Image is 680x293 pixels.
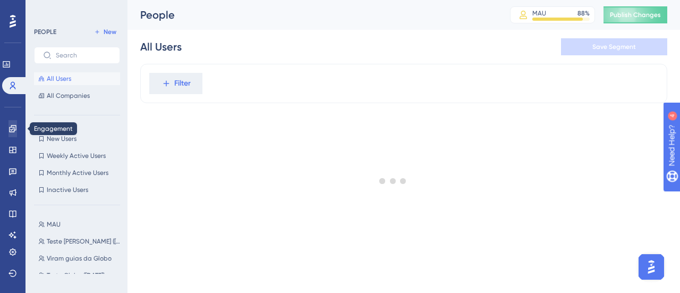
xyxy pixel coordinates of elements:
[34,28,56,36] div: PEOPLE
[47,237,122,246] span: Teste [PERSON_NAME] ([DATE])
[140,39,182,54] div: All Users
[90,26,120,38] button: New
[47,152,106,160] span: Weekly Active Users
[34,89,120,102] button: All Companies
[140,7,483,22] div: People
[47,74,71,83] span: All Users
[532,9,546,18] div: MAU
[34,252,126,265] button: Viram guias da Globo
[592,43,636,51] span: Save Segment
[34,149,120,162] button: Weekly Active Users
[47,91,90,100] span: All Companies
[34,72,120,85] button: All Users
[47,271,105,280] span: Teste Globo ([DATE])
[56,52,111,59] input: Search
[34,218,126,231] button: MAU
[34,166,120,179] button: Monthly Active Users
[603,6,667,23] button: Publish Changes
[610,11,661,19] span: Publish Changes
[577,9,590,18] div: 88 %
[47,254,112,263] span: Viram guias da Globo
[47,169,108,177] span: Monthly Active Users
[561,38,667,55] button: Save Segment
[635,251,667,283] iframe: UserGuiding AI Assistant Launcher
[104,28,116,36] span: New
[47,135,76,143] span: New Users
[34,235,126,248] button: Teste [PERSON_NAME] ([DATE])
[47,186,88,194] span: Inactive Users
[34,132,120,145] button: New Users
[47,220,61,229] span: MAU
[25,3,66,15] span: Need Help?
[34,183,120,196] button: Inactive Users
[34,269,126,282] button: Teste Globo ([DATE])
[74,5,77,14] div: 4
